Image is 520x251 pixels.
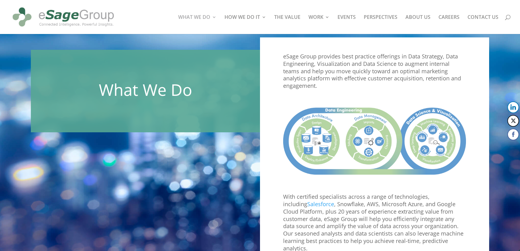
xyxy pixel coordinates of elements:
[405,15,430,34] a: ABOUT US
[74,81,217,101] h1: What We Do
[307,200,334,208] a: Salesforce
[507,129,519,140] button: Facebook Share
[507,115,519,127] button: Twitter Share
[10,2,116,32] img: eSage Group
[224,15,266,34] a: HOW WE DO IT
[283,53,466,95] p: eSage Group provides best practice offerings in Data Strategy, Data Engineering, Visualization an...
[364,15,397,34] a: PERSPECTIVES
[274,15,300,34] a: THE VALUE
[308,15,329,34] a: WORK
[178,15,216,34] a: WHAT WE DO
[438,15,459,34] a: CAREERS
[507,101,519,113] button: LinkedIn Share
[468,15,498,34] a: CONTACT US
[338,15,356,34] a: EVENTS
